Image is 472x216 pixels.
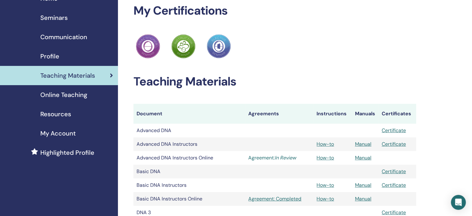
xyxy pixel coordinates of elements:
[355,154,371,161] a: Manual
[382,127,406,134] a: Certificate
[317,154,334,161] a: How-to
[451,195,466,210] div: Open Intercom Messenger
[313,104,352,124] th: Instructions
[133,137,245,151] td: Advanced DNA Instructors
[133,4,416,18] h2: My Certifications
[379,104,416,124] th: Certificates
[133,104,245,124] th: Document
[40,52,59,61] span: Profile
[382,182,406,188] a: Certificate
[133,165,245,178] td: Basic DNA
[317,182,334,188] a: How-to
[382,168,406,175] a: Certificate
[248,195,310,203] a: Agreement: Completed
[207,34,231,58] img: Practitioner
[133,178,245,192] td: Basic DNA Instructors
[317,195,334,202] a: How-to
[40,129,76,138] span: My Account
[171,34,196,58] img: Practitioner
[133,124,245,137] td: Advanced DNA
[40,90,87,99] span: Online Teaching
[275,154,296,161] i: In Review
[40,109,71,119] span: Resources
[40,148,94,157] span: Highlighted Profile
[352,104,379,124] th: Manuals
[40,32,87,42] span: Communication
[317,141,334,147] a: How-to
[355,195,371,202] a: Manual
[248,154,310,162] a: Agreement:In Review
[382,141,406,147] a: Certificate
[355,182,371,188] a: Manual
[40,13,68,22] span: Seminars
[136,34,160,58] img: Practitioner
[245,104,313,124] th: Agreements
[40,71,95,80] span: Teaching Materials
[133,151,245,165] td: Advanced DNA Instructors Online
[133,75,416,89] h2: Teaching Materials
[382,209,406,216] a: Certificate
[355,141,371,147] a: Manual
[133,192,245,206] td: Basic DNA Instructors Online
